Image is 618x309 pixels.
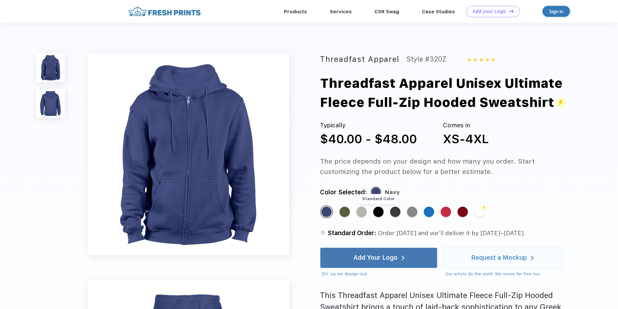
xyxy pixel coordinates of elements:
[320,187,367,197] div: Color Selected:
[320,230,326,235] img: standard order
[443,121,489,130] div: Comes in
[479,58,483,62] img: yellow_star.svg
[322,271,437,277] div: DIY via our design tool.
[373,207,384,217] div: Black
[407,207,417,217] div: Heather Grey
[549,8,563,15] div: Sign in
[327,229,376,237] span: Standard Order:
[481,205,486,210] img: flash color
[474,207,485,217] div: White
[473,58,477,62] img: yellow_star.svg
[126,6,203,17] img: fo%20logo%202.webp
[36,53,65,82] img: func=resize&h=100
[284,9,307,15] a: Products
[458,207,468,217] div: Burgundy
[320,130,417,148] div: $40.00 - $48.00
[443,130,489,148] div: XS-4XL
[471,255,527,261] div: Request a Mockup
[330,9,352,15] a: Services
[406,53,447,65] div: Style #320Z
[542,6,570,17] a: Sign in
[446,271,561,277] div: Our artists do the work! We revise for free too.
[356,207,367,217] div: Oatmeal Heather
[320,121,417,130] div: Typically
[339,207,350,217] div: Army
[36,89,65,118] img: func=resize&h=100
[378,229,526,237] span: Order [DATE] and we’ll deliver it by [DATE]–[DATE].
[441,207,451,217] div: Red
[320,156,573,177] div: The price depends on your design and how many you order. Start customizing the product below for ...
[320,74,598,112] div: Threadfast Apparel Unisex Ultimate Fleece Full-Zip Hooded Sweatshirt
[556,98,565,108] img: flash_active_toggle.svg
[374,9,399,15] a: CSR Swag
[491,58,495,62] img: yellow_star.svg
[485,58,489,62] img: yellow_star.svg
[385,187,400,197] div: Navy
[88,53,289,255] img: func=resize&h=640
[320,53,399,65] div: Threadfast Apparel
[424,207,434,217] div: Royal
[472,9,506,14] div: Add your Logo
[321,207,332,217] div: Navy
[509,9,514,13] img: DT
[531,256,534,260] img: white arrow
[353,255,398,261] div: Add Your Logo
[467,58,471,62] img: yellow_star.svg
[390,207,400,217] div: Charcoal Heather
[401,256,404,260] img: white arrow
